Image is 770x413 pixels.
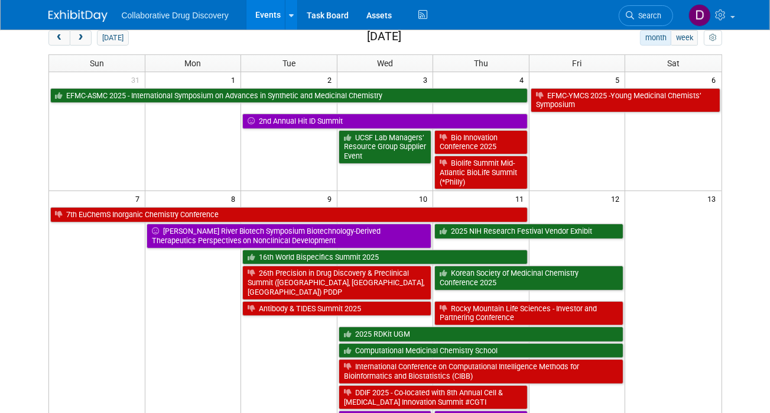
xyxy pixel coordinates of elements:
[573,59,582,68] span: Fri
[326,72,337,87] span: 2
[230,72,241,87] span: 1
[614,72,625,87] span: 5
[339,343,624,359] a: Computational Medicinal Chemistry School
[122,11,229,20] span: Collaborative Drug Discovery
[70,30,92,46] button: next
[339,327,624,342] a: 2025 RDKit UGM
[434,266,623,290] a: Korean Society of Medicinal Chemistry Conference 2025
[671,30,698,46] button: week
[90,59,104,68] span: Sun
[147,224,432,248] a: [PERSON_NAME] River Biotech Symposium Biotechnology-Derived Therapeutics Perspectives on Nonclini...
[242,301,431,317] a: Antibody & TIDES Summit 2025
[242,250,528,265] a: 16th World Bispecifics Summit 2025
[418,191,433,206] span: 10
[707,191,722,206] span: 13
[97,30,128,46] button: [DATE]
[434,301,623,325] a: Rocky Mountain Life Sciences - Investor and Partnering Conference
[242,114,528,129] a: 2nd Annual Hit ID Summit
[704,30,722,46] button: myCustomButton
[474,59,488,68] span: Thu
[711,72,722,87] span: 6
[50,207,528,222] a: 7th EuChemS Inorganic Chemistry Conference
[377,59,393,68] span: Wed
[434,130,528,154] a: Bio Innovation Conference 2025
[518,72,529,87] span: 4
[688,4,711,27] img: Daniel Castro
[339,359,624,383] a: International Conference on Computational Intelligence Methods for Bioinformatics and Biostatisti...
[635,11,662,20] span: Search
[619,5,673,26] a: Search
[610,191,625,206] span: 12
[367,30,401,43] h2: [DATE]
[282,59,295,68] span: Tue
[48,30,70,46] button: prev
[339,385,528,409] a: DDIF 2025 - Co-located with 8th Annual Cell & [MEDICAL_DATA] Innovation Summit #CGTI
[434,156,528,189] a: Biolife Summit Mid-Atlantic BioLife Summit (*Philly)
[48,10,108,22] img: ExhibitDay
[242,266,431,299] a: 26th Precision in Drug Discovery & Preclinical Summit ([GEOGRAPHIC_DATA], [GEOGRAPHIC_DATA], [GEO...
[184,59,201,68] span: Mon
[230,191,241,206] span: 8
[640,30,671,46] button: month
[531,88,720,112] a: EFMC-YMCS 2025 -Young Medicinal Chemists’ Symposium
[709,34,717,42] i: Personalize Calendar
[134,191,145,206] span: 7
[667,59,680,68] span: Sat
[422,72,433,87] span: 3
[326,191,337,206] span: 9
[130,72,145,87] span: 31
[339,130,432,164] a: UCSF Lab Managers’ Resource Group Supplier Event
[50,88,528,104] a: EFMC-ASMC 2025 - International Symposium on Advances in Synthetic and Medicinal Chemistry
[434,224,623,239] a: 2025 NIH Research Festival Vendor Exhibit
[514,191,529,206] span: 11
